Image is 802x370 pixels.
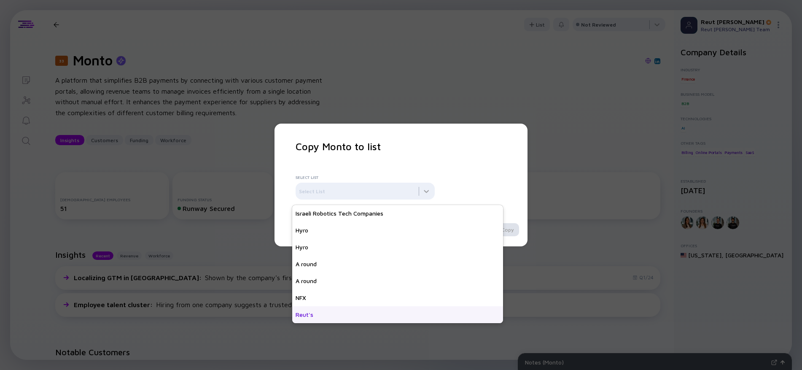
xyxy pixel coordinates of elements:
div: Copy [496,223,519,236]
div: Hyro [292,222,503,239]
div: Israeli Robotics Tech Companies [292,205,503,222]
div: Hyro [292,239,503,256]
div: A round [292,273,503,289]
div: A round [292,256,503,273]
h1: Copy Monto to list [296,140,506,152]
div: Reut's [292,306,503,323]
div: NFX [292,289,503,306]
